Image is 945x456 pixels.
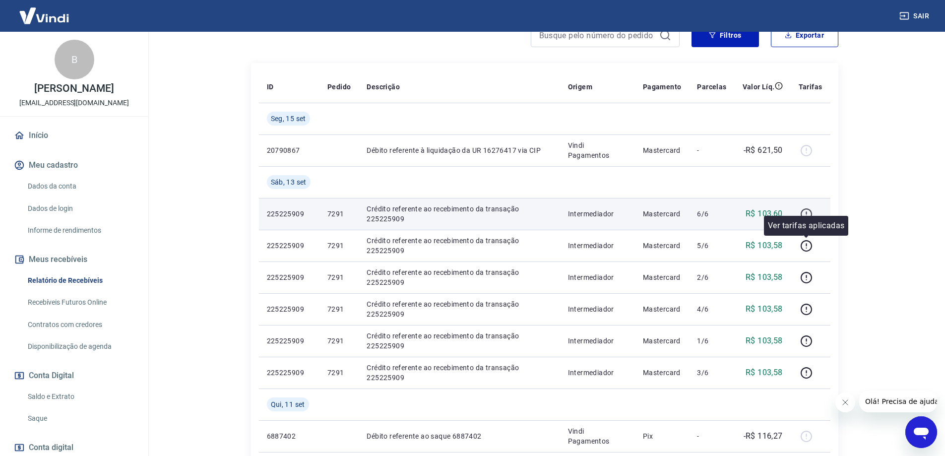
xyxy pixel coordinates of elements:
[859,391,937,412] iframe: Mensagem da empresa
[24,387,136,407] a: Saldo e Extrato
[12,249,136,270] button: Meus recebíveis
[746,240,783,252] p: R$ 103,58
[697,82,726,92] p: Parcelas
[568,304,627,314] p: Intermediador
[743,82,775,92] p: Valor Líq.
[327,209,351,219] p: 7291
[24,315,136,335] a: Contratos com credores
[539,28,655,43] input: Busque pelo número do pedido
[24,336,136,357] a: Disponibilização de agenda
[12,365,136,387] button: Conta Digital
[327,368,351,378] p: 7291
[19,98,129,108] p: [EMAIL_ADDRESS][DOMAIN_NAME]
[267,272,312,282] p: 225225909
[643,209,682,219] p: Mastercard
[835,392,855,412] iframe: Fechar mensagem
[746,271,783,283] p: R$ 103,58
[29,441,73,455] span: Conta digital
[34,83,114,94] p: [PERSON_NAME]
[746,208,783,220] p: R$ 103,60
[697,304,726,314] p: 4/6
[367,236,552,256] p: Crédito referente ao recebimento da transação 225225909
[271,114,306,124] span: Seg, 15 set
[367,204,552,224] p: Crédito referente ao recebimento da transação 225225909
[643,82,682,92] p: Pagamento
[697,145,726,155] p: -
[271,177,307,187] span: Sáb, 13 set
[568,368,627,378] p: Intermediador
[24,270,136,291] a: Relatório de Recebíveis
[24,408,136,429] a: Saque
[267,145,312,155] p: 20790867
[697,209,726,219] p: 6/6
[568,140,627,160] p: Vindi Pagamentos
[568,336,627,346] p: Intermediador
[697,241,726,251] p: 5/6
[768,220,844,232] p: Ver tarifas aplicadas
[643,336,682,346] p: Mastercard
[327,241,351,251] p: 7291
[568,241,627,251] p: Intermediador
[367,299,552,319] p: Crédito referente ao recebimento da transação 225225909
[367,82,400,92] p: Descrição
[367,331,552,351] p: Crédito referente ao recebimento da transação 225225909
[568,426,627,446] p: Vindi Pagamentos
[327,304,351,314] p: 7291
[697,336,726,346] p: 1/6
[643,368,682,378] p: Mastercard
[267,209,312,219] p: 225225909
[55,40,94,79] div: B
[24,292,136,313] a: Recebíveis Futuros Online
[24,220,136,241] a: Informe de rendimentos
[746,367,783,379] p: R$ 103,58
[744,144,783,156] p: -R$ 621,50
[697,431,726,441] p: -
[367,145,552,155] p: Débito referente à liquidação da UR 16276417 via CIP
[905,416,937,448] iframe: Botão para abrir a janela de mensagens
[267,304,312,314] p: 225225909
[6,7,83,15] span: Olá! Precisa de ajuda?
[327,82,351,92] p: Pedido
[267,431,312,441] p: 6887402
[568,82,592,92] p: Origem
[692,23,759,47] button: Filtros
[267,368,312,378] p: 225225909
[771,23,838,47] button: Exportar
[367,431,552,441] p: Débito referente ao saque 6887402
[267,82,274,92] p: ID
[12,125,136,146] a: Início
[12,0,76,31] img: Vindi
[568,209,627,219] p: Intermediador
[24,176,136,196] a: Dados da conta
[12,154,136,176] button: Meu cadastro
[897,7,933,25] button: Sair
[746,335,783,347] p: R$ 103,58
[643,272,682,282] p: Mastercard
[367,363,552,383] p: Crédito referente ao recebimento da transação 225225909
[744,430,783,442] p: -R$ 116,27
[643,431,682,441] p: Pix
[799,82,822,92] p: Tarifas
[327,272,351,282] p: 7291
[697,272,726,282] p: 2/6
[327,336,351,346] p: 7291
[267,336,312,346] p: 225225909
[367,267,552,287] p: Crédito referente ao recebimento da transação 225225909
[643,304,682,314] p: Mastercard
[697,368,726,378] p: 3/6
[267,241,312,251] p: 225225909
[568,272,627,282] p: Intermediador
[24,198,136,219] a: Dados de login
[643,241,682,251] p: Mastercard
[643,145,682,155] p: Mastercard
[746,303,783,315] p: R$ 103,58
[271,399,305,409] span: Qui, 11 set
